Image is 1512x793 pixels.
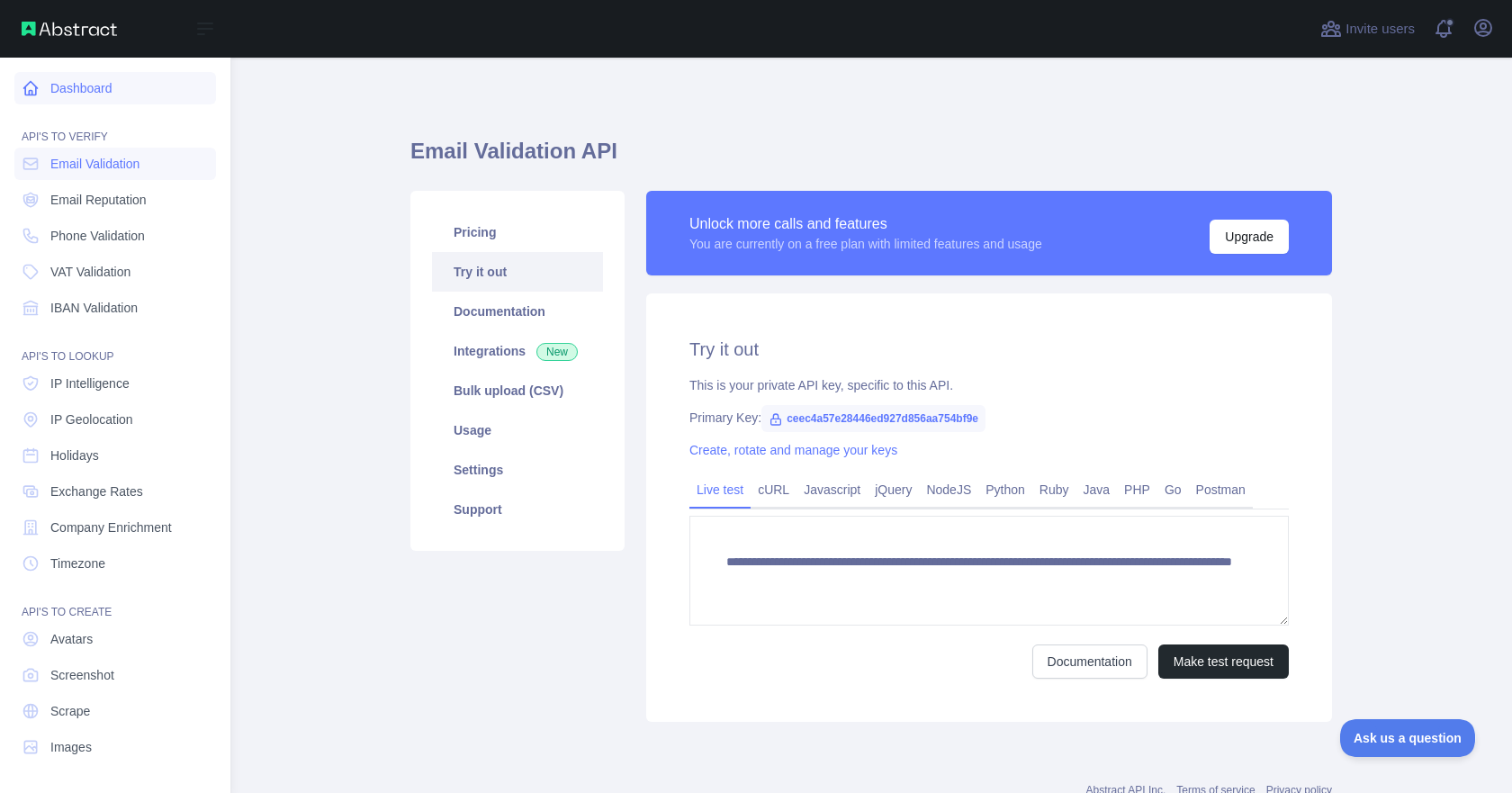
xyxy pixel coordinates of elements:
a: Java [1076,475,1118,504]
a: Company Enrichment [14,511,216,544]
a: Postman [1189,475,1253,504]
button: Make test request [1158,644,1289,679]
a: Screenshot [14,659,216,691]
a: VAT Validation [14,256,216,288]
a: Create, rotate and manage your keys [689,443,897,457]
span: Images [50,738,92,756]
a: Scrape [14,695,216,727]
span: Scrape [50,702,90,720]
img: Abstract API [22,22,117,36]
div: API'S TO CREATE [14,583,216,619]
a: Documentation [1032,644,1147,679]
a: IP Intelligence [14,367,216,400]
span: IP Geolocation [50,410,133,428]
span: Company Enrichment [50,518,172,536]
span: Phone Validation [50,227,145,245]
a: Javascript [796,475,868,504]
div: You are currently on a free plan with limited features and usage [689,235,1042,253]
a: Live test [689,475,751,504]
span: IP Intelligence [50,374,130,392]
span: VAT Validation [50,263,130,281]
a: Integrations New [432,331,603,371]
span: IBAN Validation [50,299,138,317]
div: Primary Key: [689,409,1289,427]
a: Email Reputation [14,184,216,216]
a: Settings [432,450,603,490]
h1: Email Validation API [410,137,1332,180]
a: Documentation [432,292,603,331]
a: NodeJS [919,475,978,504]
a: Images [14,731,216,763]
div: API'S TO LOOKUP [14,328,216,364]
span: Email Reputation [50,191,147,209]
a: jQuery [868,475,919,504]
span: Timezone [50,554,105,572]
span: New [536,343,578,361]
button: Upgrade [1210,220,1289,254]
h2: Try it out [689,337,1289,362]
span: Exchange Rates [50,482,143,500]
a: Go [1157,475,1189,504]
a: Ruby [1032,475,1076,504]
a: Python [978,475,1032,504]
span: Holidays [50,446,99,464]
a: IBAN Validation [14,292,216,324]
a: cURL [751,475,796,504]
a: Bulk upload (CSV) [432,371,603,410]
span: Screenshot [50,666,114,684]
a: IP Geolocation [14,403,216,436]
a: Usage [432,410,603,450]
a: Exchange Rates [14,475,216,508]
a: Pricing [432,212,603,252]
a: Dashboard [14,72,216,104]
span: ceec4a57e28446ed927d856aa754bf9e [761,405,985,432]
span: Email Validation [50,155,139,173]
a: Timezone [14,547,216,580]
a: Phone Validation [14,220,216,252]
a: Avatars [14,623,216,655]
button: Invite users [1317,14,1418,43]
a: Try it out [432,252,603,292]
span: Avatars [50,630,93,648]
div: API'S TO VERIFY [14,108,216,144]
iframe: Toggle Customer Support [1340,719,1476,757]
span: Invite users [1345,19,1415,40]
div: Unlock more calls and features [689,213,1042,235]
a: Support [432,490,603,529]
a: Holidays [14,439,216,472]
a: Email Validation [14,148,216,180]
div: This is your private API key, specific to this API. [689,376,1289,394]
a: PHP [1117,475,1157,504]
